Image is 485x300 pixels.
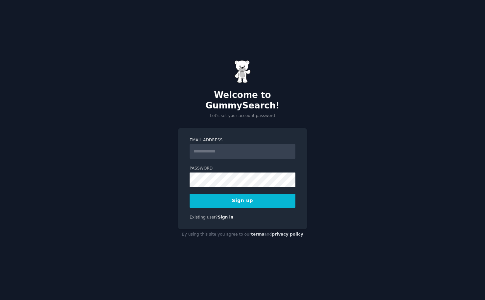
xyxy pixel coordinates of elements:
[178,113,307,119] p: Let's set your account password
[190,215,218,219] span: Existing user?
[234,60,251,83] img: Gummy Bear
[190,137,295,143] label: Email Address
[218,215,234,219] a: Sign in
[178,90,307,111] h2: Welcome to GummySearch!
[190,194,295,208] button: Sign up
[190,166,295,172] label: Password
[272,232,303,237] a: privacy policy
[251,232,264,237] a: terms
[178,229,307,240] div: By using this site you agree to our and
